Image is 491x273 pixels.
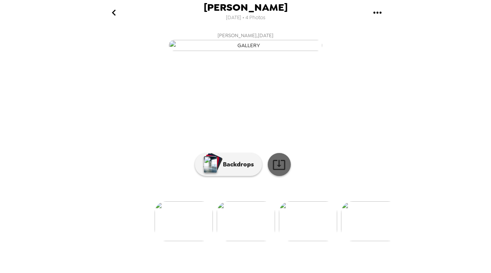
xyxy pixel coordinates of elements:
span: [PERSON_NAME] [204,2,288,13]
img: gallery [279,201,337,241]
button: [PERSON_NAME],[DATE] [92,29,399,53]
span: [PERSON_NAME] , [DATE] [217,31,274,40]
button: Backdrops [195,153,262,176]
img: gallery [341,201,399,241]
p: Backdrops [219,160,254,169]
img: gallery [155,201,213,241]
img: gallery [217,201,275,241]
img: gallery [169,40,322,51]
span: [DATE] • 4 Photos [226,13,265,23]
